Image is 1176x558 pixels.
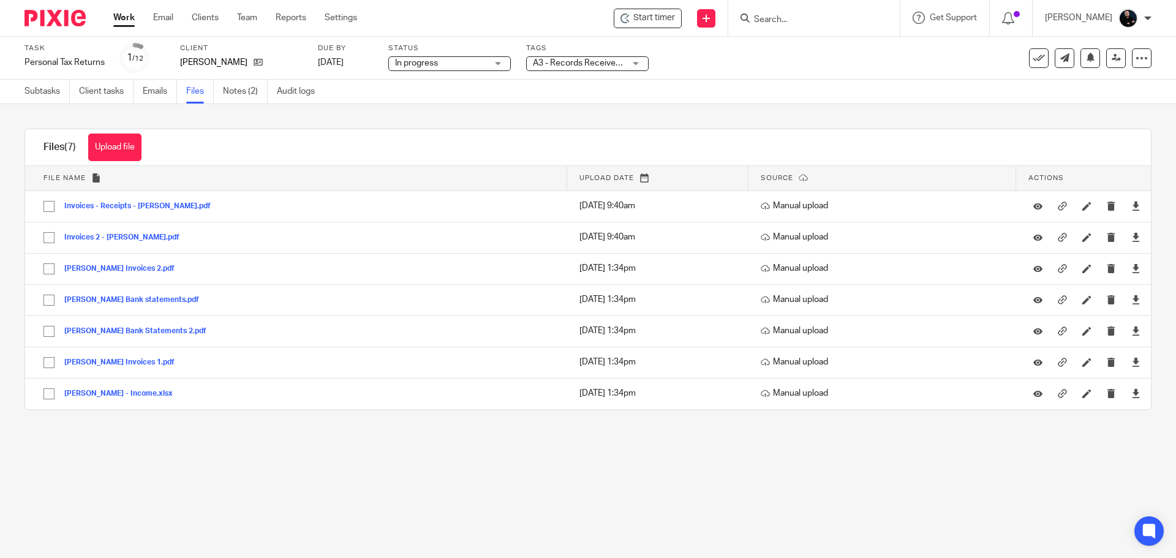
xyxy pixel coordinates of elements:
[1131,293,1140,306] a: Download
[395,59,438,67] span: In progress
[1045,12,1112,24] p: [PERSON_NAME]
[1131,200,1140,212] a: Download
[37,288,61,312] input: Select
[113,12,135,24] a: Work
[318,43,373,53] label: Due by
[64,202,220,211] button: Invoices - Receipts - [PERSON_NAME].pdf
[153,12,173,24] a: Email
[64,296,208,304] button: [PERSON_NAME] Bank statements.pdf
[633,12,675,25] span: Start timer
[64,358,184,367] button: [PERSON_NAME] Invoices 1.pdf
[930,13,977,22] span: Get Support
[64,327,216,336] button: [PERSON_NAME] Bank Statements 2.pdf
[526,43,649,53] label: Tags
[223,80,268,104] a: Notes (2)
[24,43,105,53] label: Task
[761,293,1010,306] p: Manual upload
[192,12,219,24] a: Clients
[761,231,1010,243] p: Manual upload
[186,80,214,104] a: Files
[37,320,61,343] input: Select
[579,293,742,306] p: [DATE] 1:34pm
[277,80,324,104] a: Audit logs
[37,226,61,249] input: Select
[24,56,105,69] div: Personal Tax Returns
[761,387,1010,399] p: Manual upload
[43,141,76,154] h1: Files
[64,390,182,398] button: [PERSON_NAME] - Income.xlsx
[1131,325,1140,337] a: Download
[761,200,1010,212] p: Manual upload
[579,200,742,212] p: [DATE] 9:40am
[24,80,70,104] a: Subtasks
[579,175,634,181] span: Upload date
[1131,262,1140,274] a: Download
[24,10,86,26] img: Pixie
[37,195,61,218] input: Select
[37,257,61,281] input: Select
[388,43,511,53] label: Status
[579,387,742,399] p: [DATE] 1:34pm
[37,351,61,374] input: Select
[753,15,863,26] input: Search
[579,262,742,274] p: [DATE] 1:34pm
[64,265,184,273] button: [PERSON_NAME] Invoices 2.pdf
[64,233,189,242] button: Invoices 2 - [PERSON_NAME].pdf
[143,80,177,104] a: Emails
[614,9,682,28] div: Yvonne Ware-Owen - Personal Tax Returns
[37,382,61,405] input: Select
[180,43,303,53] label: Client
[761,262,1010,274] p: Manual upload
[79,80,134,104] a: Client tasks
[237,12,257,24] a: Team
[325,12,357,24] a: Settings
[43,175,86,181] span: File name
[127,51,143,65] div: 1
[1131,356,1140,368] a: Download
[318,58,344,67] span: [DATE]
[1131,231,1140,243] a: Download
[1131,387,1140,399] a: Download
[1118,9,1138,28] img: Headshots%20accounting4everything_Poppy%20Jakes%20Photography-2203.jpg
[579,325,742,337] p: [DATE] 1:34pm
[761,175,793,181] span: Source
[533,59,634,67] span: A3 - Records Received + 1
[1028,175,1064,181] span: Actions
[132,55,143,62] small: /12
[579,231,742,243] p: [DATE] 9:40am
[64,142,76,152] span: (7)
[579,356,742,368] p: [DATE] 1:34pm
[88,134,141,161] button: Upload file
[761,356,1010,368] p: Manual upload
[761,325,1010,337] p: Manual upload
[180,56,247,69] p: [PERSON_NAME]
[276,12,306,24] a: Reports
